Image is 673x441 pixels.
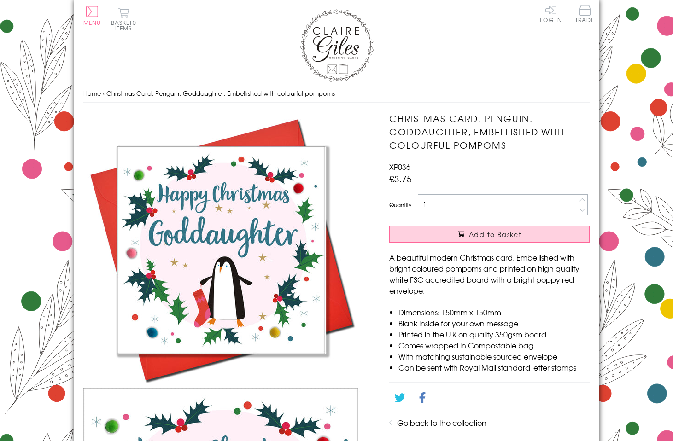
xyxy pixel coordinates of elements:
[575,5,595,23] span: Trade
[469,230,521,239] span: Add to Basket
[83,89,101,98] a: Home
[389,161,410,172] span: XP036
[103,89,105,98] span: ›
[389,112,590,151] h1: Christmas Card, Penguin, Goddaughter, Embellished with colourful pompoms
[398,351,590,362] li: With matching sustainable sourced envelope
[83,112,360,388] img: Christmas Card, Penguin, Goddaughter, Embellished with colourful pompoms
[300,9,374,82] img: Claire Giles Greetings Cards
[111,7,136,31] button: Basket0 items
[389,172,412,185] span: £3.75
[389,201,411,209] label: Quantity
[115,18,136,32] span: 0 items
[540,5,562,23] a: Log In
[398,340,590,351] li: Comes wrapped in Compostable bag
[83,18,101,27] span: Menu
[398,318,590,329] li: Blank inside for your own message
[389,226,590,243] button: Add to Basket
[106,89,335,98] span: Christmas Card, Penguin, Goddaughter, Embellished with colourful pompoms
[398,307,590,318] li: Dimensions: 150mm x 150mm
[389,252,590,296] p: A beautiful modern Christmas card. Embellished with bright coloured pompoms and printed on high q...
[398,329,590,340] li: Printed in the U.K on quality 350gsm board
[575,5,595,24] a: Trade
[83,6,101,25] button: Menu
[397,417,486,428] a: Go back to the collection
[398,362,590,373] li: Can be sent with Royal Mail standard letter stamps
[83,84,590,103] nav: breadcrumbs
